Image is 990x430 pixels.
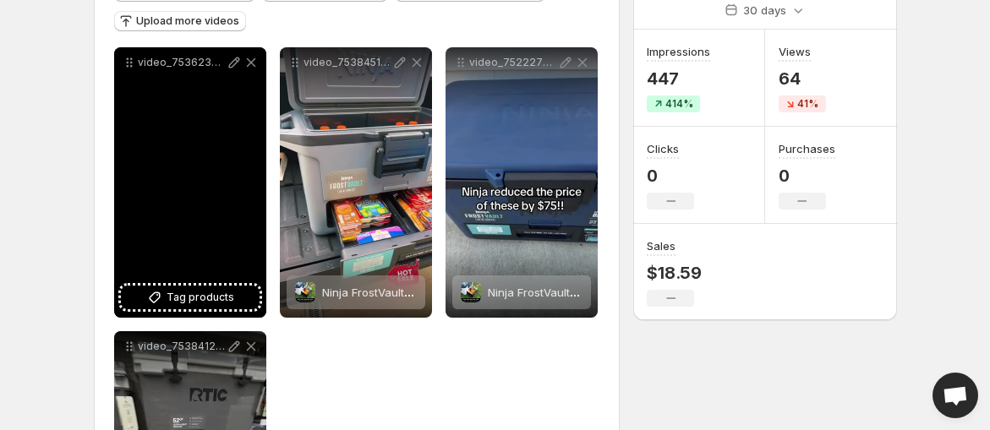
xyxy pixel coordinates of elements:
button: Tag products [121,286,260,309]
h3: Sales [647,237,675,254]
p: $18.59 [647,263,702,283]
div: video_7536233081989106975 1Tag products [114,47,266,318]
span: 41% [797,97,818,111]
div: video_7522277116092697886Ninja FrostVault 30QT Hard Cooler – Heavy-Duty Ice Retention & Dry Zone ... [446,47,598,318]
h3: Clicks [647,140,679,157]
span: Upload more videos [136,14,239,28]
p: video_7536233081989106975 1 [138,56,226,69]
span: 414% [665,97,693,111]
h3: Views [779,43,811,60]
span: Tag products [167,289,234,306]
img: Ninja FrostVault 30QT Hard Cooler – Heavy-Duty Ice Retention & Dry Zone Storage [461,282,481,302]
p: video_7538412269898714381 [138,340,226,353]
a: Open chat [933,373,978,418]
span: Ninja FrostVault 30QT Hard Cooler – Heavy-Duty Ice Retention & Dry Zone Storage [488,286,926,299]
img: Ninja FrostVault 30QT Hard Cooler – Heavy-Duty Ice Retention & Dry Zone Storage [295,282,315,302]
p: video_7522277116092697886 [469,56,557,69]
p: 30 days [743,2,786,19]
p: 0 [779,166,835,186]
p: 64 [779,68,826,89]
p: 0 [647,166,694,186]
p: 447 [647,68,710,89]
button: Upload more videos [114,11,246,31]
span: Ninja FrostVault 30QT Hard Cooler – Heavy-Duty Ice Retention & Dry Zone Storage [322,286,760,299]
p: video_7538451679956536607 [304,56,391,69]
div: video_7538451679956536607Ninja FrostVault 30QT Hard Cooler – Heavy-Duty Ice Retention & Dry Zone ... [280,47,432,318]
h3: Impressions [647,43,710,60]
h3: Purchases [779,140,835,157]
